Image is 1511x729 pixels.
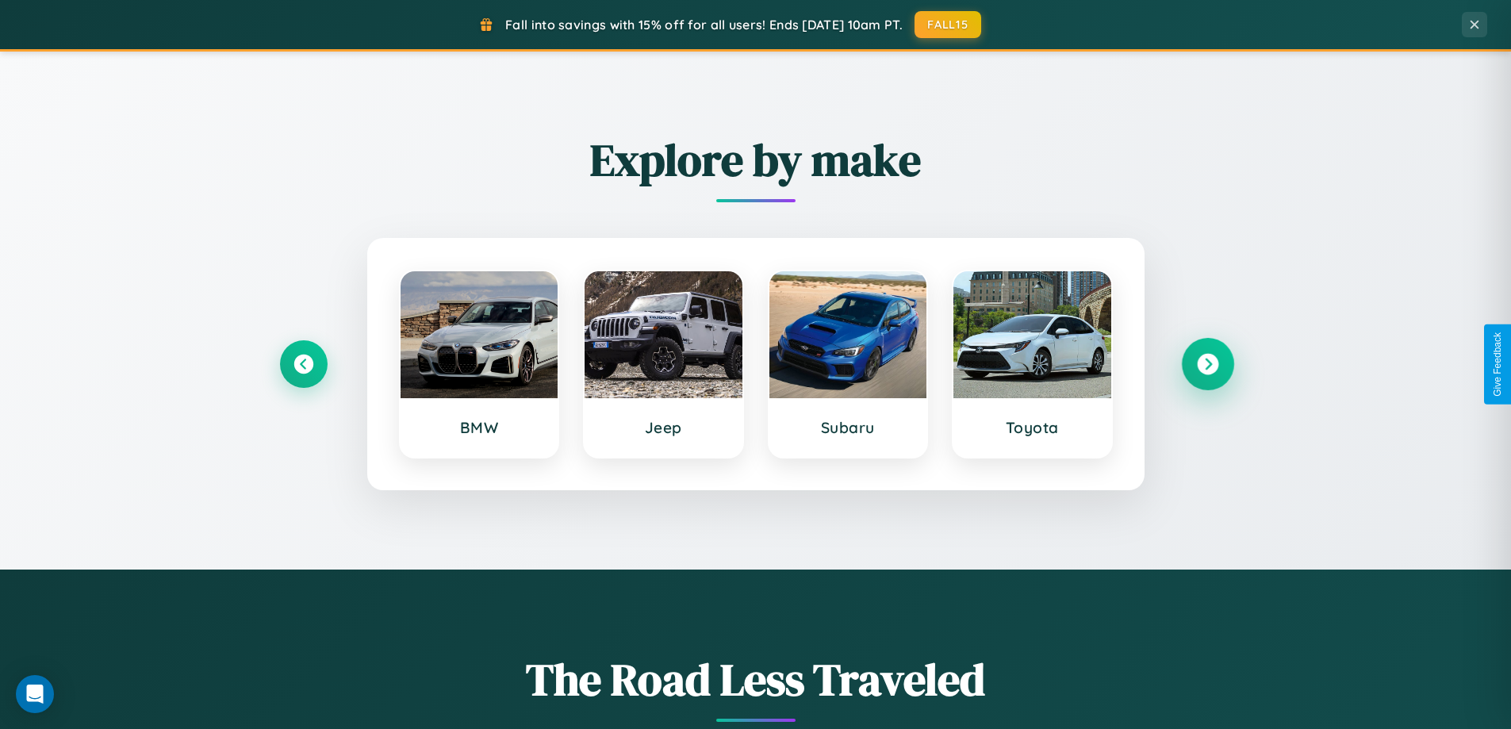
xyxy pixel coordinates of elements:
h3: Subaru [785,418,911,437]
div: Give Feedback [1492,332,1503,397]
button: FALL15 [915,11,981,38]
h3: Jeep [600,418,727,437]
h1: The Road Less Traveled [280,649,1232,710]
h3: Toyota [969,418,1095,437]
h3: BMW [416,418,543,437]
span: Fall into savings with 15% off for all users! Ends [DATE] 10am PT. [505,17,903,33]
div: Open Intercom Messenger [16,675,54,713]
h2: Explore by make [280,129,1232,190]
